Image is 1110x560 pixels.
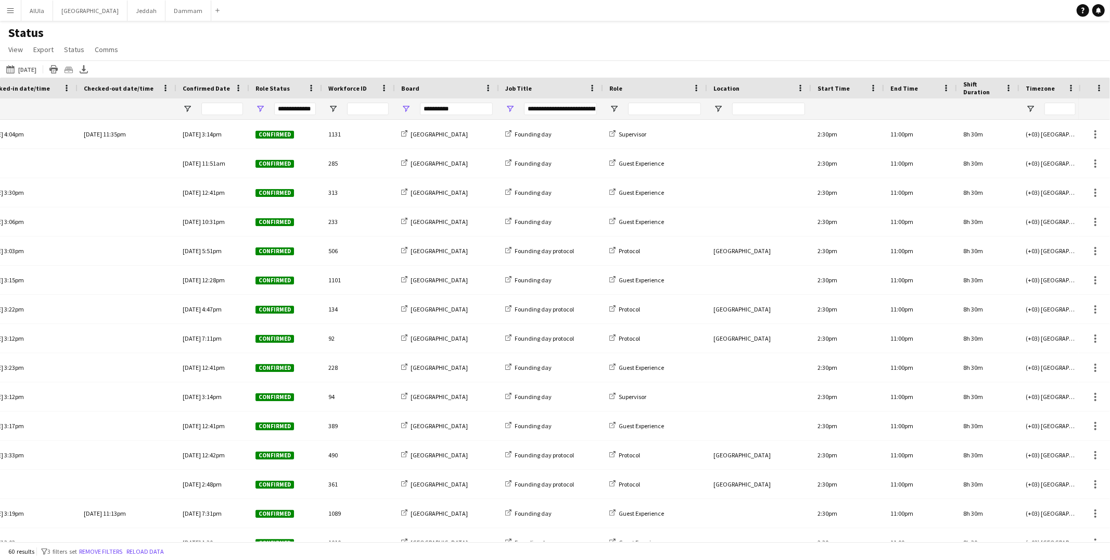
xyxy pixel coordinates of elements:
span: Guest Experience [619,159,664,167]
span: [GEOGRAPHIC_DATA] [411,159,468,167]
span: Founding day [515,422,552,430]
a: Guest Experience [609,509,664,517]
div: 228 [322,353,395,382]
div: 8h 30m [957,499,1019,528]
div: (+03) [GEOGRAPHIC_DATA] [1019,470,1082,499]
div: 2:30pm [811,353,884,382]
span: Protocol [619,247,640,255]
div: [GEOGRAPHIC_DATA] [707,295,811,323]
a: Protocol [609,334,640,342]
span: Confirmed Date [183,84,230,92]
span: Founding day protocol [515,334,574,342]
span: Founding day [515,276,552,284]
div: 1089 [322,499,395,528]
span: Guest Experience [619,364,664,371]
span: Board [401,84,419,92]
div: (+03) [GEOGRAPHIC_DATA] [1019,266,1082,294]
div: [DATE] 11:35pm [84,120,170,148]
span: [GEOGRAPHIC_DATA] [411,364,468,371]
a: [GEOGRAPHIC_DATA] [401,334,468,342]
div: 11:00pm [884,499,957,528]
span: [GEOGRAPHIC_DATA] [411,189,468,196]
span: Confirmed [256,539,294,547]
div: [DATE] 3:14pm [176,382,249,411]
span: Confirmed [256,160,294,168]
span: Protocol [619,480,640,488]
a: Comms [91,43,122,56]
span: [GEOGRAPHIC_DATA] [411,393,468,401]
a: [GEOGRAPHIC_DATA] [401,247,468,255]
div: 8h 30m [957,178,1019,207]
div: 2:30pm [811,499,884,528]
div: 8h 30m [957,382,1019,411]
button: [GEOGRAPHIC_DATA] [53,1,127,21]
div: 8h 30m [957,353,1019,382]
div: (+03) [GEOGRAPHIC_DATA] [1019,120,1082,148]
a: Founding day [505,393,552,401]
div: 134 [322,295,395,323]
div: 2:30pm [811,149,884,178]
button: Dammam [165,1,211,21]
div: 92 [322,324,395,353]
a: Founding day [505,159,552,167]
span: Founding day [515,539,552,546]
span: Timezone [1026,84,1055,92]
div: 11:00pm [884,207,957,236]
a: Guest Experience [609,159,664,167]
a: Guest Experience [609,189,664,196]
span: Confirmed [256,452,294,459]
div: (+03) [GEOGRAPHIC_DATA] [1019,178,1082,207]
a: Protocol [609,480,640,488]
div: [DATE] 12:28pm [176,266,249,294]
span: Founding day [515,189,552,196]
div: (+03) [GEOGRAPHIC_DATA] [1019,295,1082,323]
a: Protocol [609,305,640,313]
a: Founding day [505,422,552,430]
span: Shift Duration [963,80,1001,96]
div: (+03) [GEOGRAPHIC_DATA] [1019,528,1082,557]
div: [DATE] 2:48pm [176,470,249,499]
span: Founding day [515,364,552,371]
span: Founding day [515,218,552,226]
a: Guest Experience [609,276,664,284]
div: [DATE] 11:51am [176,149,249,178]
span: Confirmed [256,131,294,139]
a: Founding day [505,364,552,371]
span: Guest Experience [619,189,664,196]
div: [DATE] 7:11pm [176,324,249,353]
a: [GEOGRAPHIC_DATA] [401,393,468,401]
div: (+03) [GEOGRAPHIC_DATA] [1019,441,1082,469]
div: 2:30pm [811,178,884,207]
span: [GEOGRAPHIC_DATA] [411,480,468,488]
div: 11:00pm [884,324,957,353]
button: Open Filter Menu [183,104,192,114]
div: 94 [322,382,395,411]
a: [GEOGRAPHIC_DATA] [401,422,468,430]
span: Supervisor [619,130,646,138]
span: [GEOGRAPHIC_DATA] [411,451,468,459]
button: AlUla [21,1,53,21]
button: Jeddah [127,1,165,21]
span: Protocol [619,305,640,313]
div: 11:00pm [884,412,957,440]
a: [GEOGRAPHIC_DATA] [401,364,468,371]
span: [GEOGRAPHIC_DATA] [411,276,468,284]
a: [GEOGRAPHIC_DATA] [401,305,468,313]
div: 2:30pm [811,295,884,323]
span: Founding day [515,393,552,401]
div: 8h 30m [957,324,1019,353]
a: [GEOGRAPHIC_DATA] [401,509,468,517]
div: 8h 30m [957,266,1019,294]
span: Confirmed [256,422,294,430]
span: [GEOGRAPHIC_DATA] [411,422,468,430]
div: 8h 30m [957,207,1019,236]
div: 11:00pm [884,528,957,557]
div: [DATE] 12:41pm [176,412,249,440]
span: Confirmed [256,364,294,372]
span: Guest Experience [619,422,664,430]
button: Reload data [124,546,166,557]
div: 8h 30m [957,412,1019,440]
button: [DATE] [4,63,39,76]
div: [DATE] 12:41pm [176,178,249,207]
span: Start Time [818,84,850,92]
